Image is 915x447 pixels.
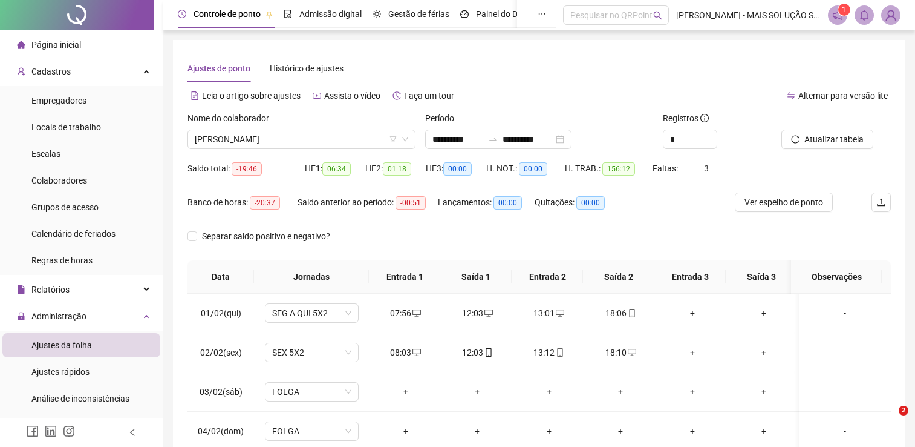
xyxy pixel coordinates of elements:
[396,196,426,210] span: -00:51
[809,385,881,399] div: -
[798,91,888,101] span: Alternar para versão lite
[899,406,908,416] span: 2
[194,9,261,19] span: Controle de ponto
[483,348,493,357] span: mobile
[379,425,432,438] div: +
[738,425,790,438] div: +
[602,162,635,176] span: 156:12
[272,383,351,401] span: FOLGA
[842,5,846,14] span: 1
[411,348,421,357] span: desktop
[451,385,504,399] div: +
[187,111,277,125] label: Nome do colaborador
[594,425,647,438] div: +
[31,285,70,294] span: Relatórios
[322,162,351,176] span: 06:34
[201,308,241,318] span: 01/02(qui)
[270,64,344,73] span: Histórico de ajustes
[128,428,137,437] span: left
[483,309,493,317] span: desktop
[31,367,90,377] span: Ajustes rápidos
[627,309,636,317] span: mobile
[726,260,797,294] th: Saída 3
[594,385,647,399] div: +
[31,122,101,132] span: Locais de trabalho
[666,425,718,438] div: +
[523,385,575,399] div: +
[809,425,881,438] div: -
[392,91,401,100] span: history
[451,346,504,359] div: 12:03
[31,202,99,212] span: Grupos de acesso
[31,149,60,159] span: Escalas
[654,260,726,294] th: Entrada 3
[594,346,647,359] div: 18:10
[272,343,351,362] span: SEX 5X2
[809,306,881,320] div: -
[31,311,86,321] span: Administração
[17,67,25,76] span: user-add
[735,193,833,212] button: Ver espelho de ponto
[27,425,39,437] span: facebook
[178,10,186,18] span: clock-circle
[411,309,421,317] span: desktop
[31,67,71,76] span: Cadastros
[438,196,535,210] div: Lançamentos:
[31,394,129,403] span: Análise de inconsistências
[440,260,512,294] th: Saída 1
[576,196,605,210] span: 00:00
[488,134,498,144] span: to
[859,10,870,21] span: bell
[425,111,462,125] label: Período
[232,162,262,176] span: -19:46
[804,133,864,146] span: Atualizar tabela
[45,425,57,437] span: linkedin
[744,196,823,209] span: Ver espelho de ponto
[809,346,881,359] div: -
[17,41,25,49] span: home
[31,340,92,350] span: Ajustes da folha
[388,9,449,19] span: Gestão de férias
[187,162,305,176] div: Saldo total:
[31,176,87,185] span: Colaboradores
[298,196,438,210] div: Saldo anterior ao período:
[63,425,75,437] span: instagram
[365,162,426,176] div: HE 2:
[493,196,522,210] span: 00:00
[31,256,93,265] span: Regras de horas
[555,309,564,317] span: desktop
[200,387,243,397] span: 03/02(sáb)
[426,162,486,176] div: HE 3:
[583,260,654,294] th: Saída 2
[523,346,575,359] div: 13:12
[876,197,886,207] span: upload
[31,96,86,105] span: Empregadores
[787,91,795,100] span: swap
[272,422,351,440] span: FOLGA
[832,10,843,21] span: notification
[272,304,351,322] span: SEG A QUI 5X2
[882,6,900,24] img: 2409
[704,164,709,173] span: 3
[594,306,647,320] div: 18:06
[195,130,408,148] span: JESSYCA SILVA DE JESUS
[284,10,292,18] span: file-done
[653,164,680,173] span: Faltas:
[443,162,472,176] span: 00:00
[187,64,250,73] span: Ajustes de ponto
[451,306,504,320] div: 12:03
[523,425,575,438] div: +
[781,130,873,149] button: Atualizar tabela
[627,348,636,357] span: desktop
[200,348,242,357] span: 02/02(sex)
[451,425,504,438] div: +
[383,162,411,176] span: 01:18
[313,91,321,100] span: youtube
[663,111,709,125] span: Registros
[738,306,790,320] div: +
[299,9,362,19] span: Admissão digital
[738,346,790,359] div: +
[187,260,254,294] th: Data
[486,162,565,176] div: H. NOT.:
[555,348,564,357] span: mobile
